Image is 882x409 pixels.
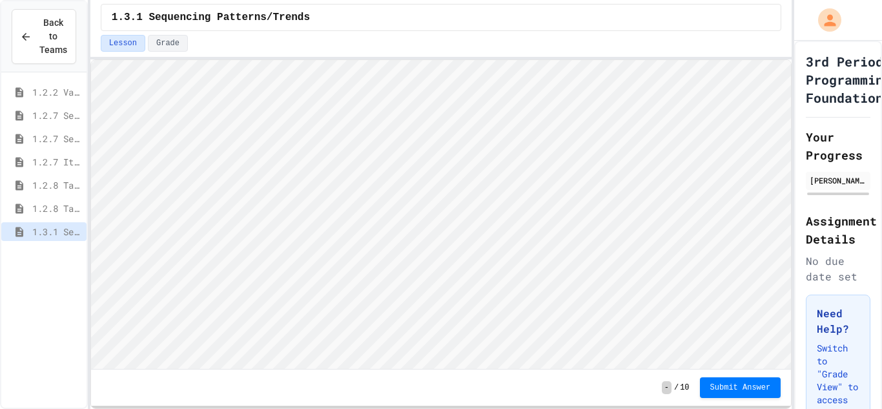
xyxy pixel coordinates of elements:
[148,35,188,52] button: Grade
[32,109,81,122] span: 1.2.7 Sequencing
[32,155,81,169] span: 1.2.7 Iteration
[101,35,145,52] button: Lesson
[674,383,679,393] span: /
[32,132,81,145] span: 1.2.7 Selection
[91,60,791,369] iframe: Snap! Programming Environment
[806,212,870,248] h2: Assignment Details
[680,383,689,393] span: 10
[700,377,781,398] button: Submit Answer
[32,225,81,238] span: 1.3.1 Sequencing Patterns/Trends
[662,381,672,394] span: -
[810,174,867,186] div: [PERSON_NAME]
[39,16,67,57] span: Back to Teams
[32,202,81,215] span: 1.2.8 Task 2
[710,383,771,393] span: Submit Answer
[817,306,859,337] h3: Need Help?
[806,253,870,284] div: No due date set
[805,5,845,35] div: My Account
[806,128,870,164] h2: Your Progress
[32,178,81,192] span: 1.2.8 Task 1
[12,9,76,64] button: Back to Teams
[112,10,310,25] span: 1.3.1 Sequencing Patterns/Trends
[32,85,81,99] span: 1.2.2 Variable Types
